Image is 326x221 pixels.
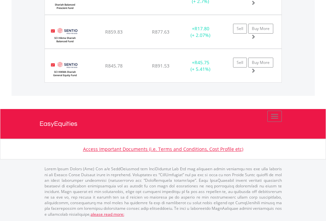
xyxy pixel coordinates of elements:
a: please read more: [91,211,124,217]
span: R45.75 [194,59,209,66]
div: + (+ 2.07%) [180,25,221,39]
a: Buy More [248,24,273,34]
span: R859.83 [105,29,123,35]
a: EasyEquities [40,109,287,139]
img: UT.ZA.SSHBF.png [48,23,81,47]
div: + (+ 5.41%) [180,59,221,72]
a: Sell [233,58,247,68]
a: Buy More [248,58,273,68]
span: R17.80 [194,25,209,32]
a: Sell [233,24,247,34]
a: Access Important Documents (i.e. Terms and Conditions, Cost Profile etc) [83,146,243,152]
span: R877.63 [152,29,169,35]
span: R845.78 [105,63,123,69]
p: Lorem Ipsum Dolors (Ame) Con a/e SeddOeiusmod tem InciDiduntut Lab Etd mag aliquaen admin veniamq... [44,166,282,217]
img: UT.ZA.SHGB1.png [48,57,81,81]
span: R891.53 [152,63,169,69]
